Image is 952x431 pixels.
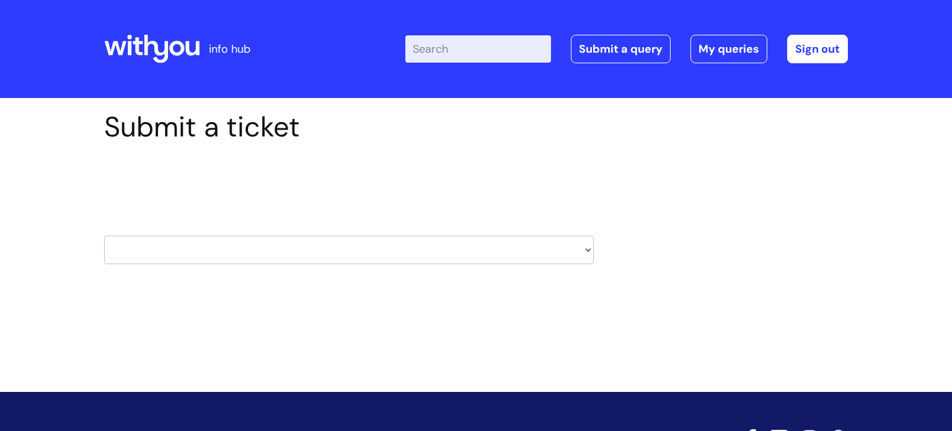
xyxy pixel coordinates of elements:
h1: Submit a ticket [104,110,594,144]
a: Sign out [787,35,848,63]
h2: Select issue type [104,172,594,195]
div: | - [405,35,848,63]
a: My queries [690,35,767,63]
p: info hub [209,39,250,59]
a: Submit a query [571,35,671,63]
input: Search [405,35,551,63]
